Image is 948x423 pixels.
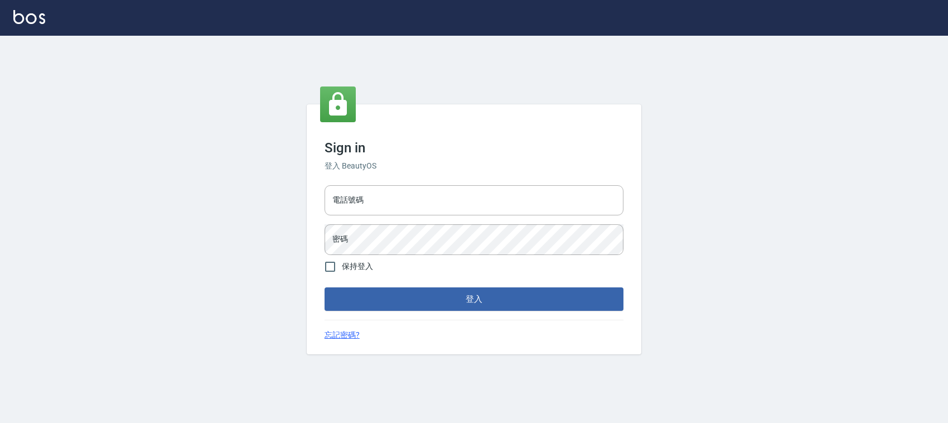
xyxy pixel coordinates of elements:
h3: Sign in [325,140,623,156]
button: 登入 [325,287,623,311]
span: 保持登入 [342,261,373,272]
a: 忘記密碼? [325,329,360,341]
h6: 登入 BeautyOS [325,160,623,172]
img: Logo [13,10,45,24]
